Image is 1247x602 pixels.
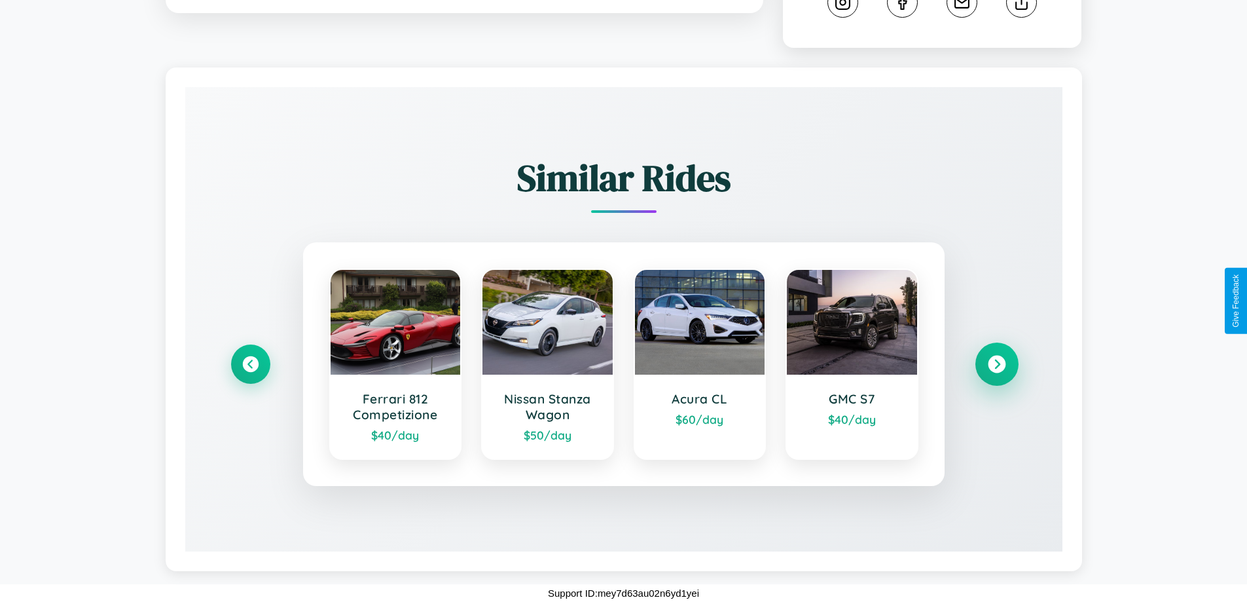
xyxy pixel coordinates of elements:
[344,428,448,442] div: $ 40 /day
[344,391,448,423] h3: Ferrari 812 Competizione
[648,412,752,426] div: $ 60 /day
[800,391,904,407] h3: GMC S7
[1231,274,1240,328] div: Give Feedback
[329,269,462,460] a: Ferrari 812 Competizione$40/day
[231,153,1017,203] h2: Similar Rides
[800,412,904,426] div: $ 40 /day
[634,269,767,460] a: Acura CL$60/day
[496,428,600,442] div: $ 50 /day
[481,269,614,460] a: Nissan Stanza Wagon$50/day
[786,269,918,460] a: GMC S7$40/day
[648,391,752,407] h3: Acura CL
[496,391,600,423] h3: Nissan Stanza Wagon
[548,584,699,602] p: Support ID: mey7d63au02n6yd1yei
